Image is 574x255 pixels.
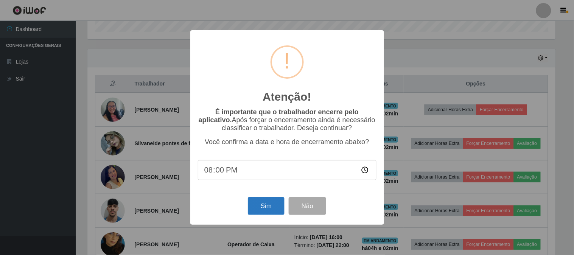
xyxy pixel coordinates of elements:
[198,108,376,132] p: Após forçar o encerramento ainda é necessário classificar o trabalhador. Deseja continuar?
[289,197,326,215] button: Não
[199,108,359,124] b: É importante que o trabalhador encerre pelo aplicativo.
[248,197,285,215] button: Sim
[198,138,376,146] p: Você confirma a data e hora de encerramento abaixo?
[263,90,311,104] h2: Atenção!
